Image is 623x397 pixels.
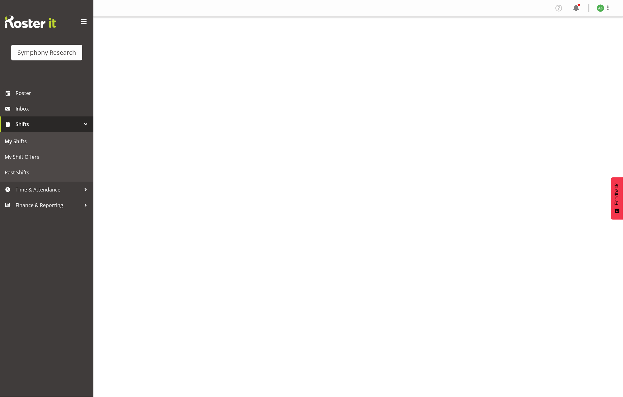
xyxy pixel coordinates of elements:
a: Past Shifts [2,165,92,180]
span: Finance & Reporting [16,201,81,210]
a: My Shifts [2,134,92,149]
span: Roster [16,88,90,98]
span: Feedback [614,183,620,205]
span: Time & Attendance [16,185,81,194]
span: My Shifts [5,137,89,146]
img: Rosterit website logo [5,16,56,28]
span: Past Shifts [5,168,89,177]
button: Feedback - Show survey [611,177,623,220]
span: Shifts [16,120,81,129]
span: My Shift Offers [5,152,89,162]
span: Inbox [16,104,90,113]
a: My Shift Offers [2,149,92,165]
img: ange-steiger11422.jpg [597,4,604,12]
div: Symphony Research [17,48,76,57]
